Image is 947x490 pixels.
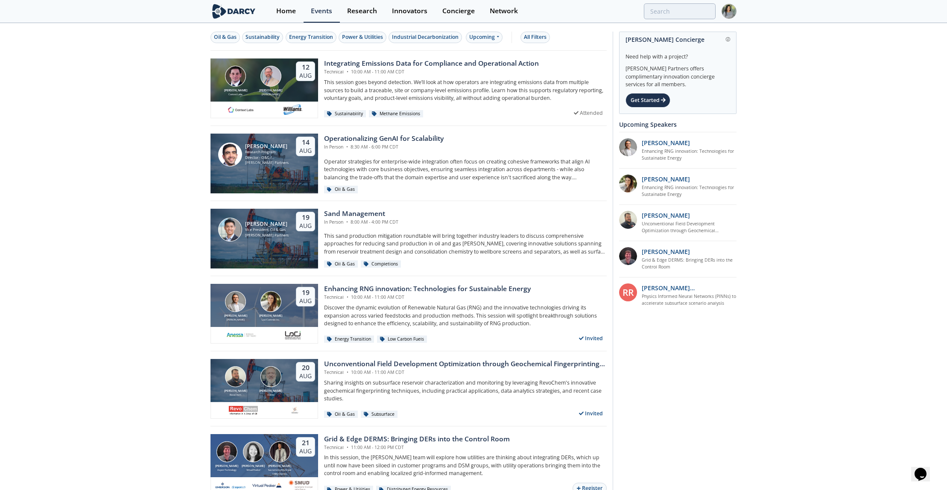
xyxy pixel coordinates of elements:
[222,393,249,397] div: RevoChem
[642,184,737,198] a: Enhancing RNG innovation: Technologies for Sustainable Energy
[342,33,383,41] div: Power & Utilities
[520,32,550,43] button: All Filters
[642,247,690,256] p: [PERSON_NAME]
[290,405,301,415] img: ovintiv.com.png
[324,144,444,151] div: In Person 8:30 AM - 6:00 PM CDT
[324,186,358,193] div: Oil & Gas
[339,32,386,43] button: Power & Utilities
[625,61,730,89] div: [PERSON_NAME] Partners offers complimentary innovation concierge services for all members.
[226,330,256,340] img: 551440aa-d0f4-4a32-b6e2-e91f2a0781fe
[576,333,607,344] div: Invited
[345,219,349,225] span: •
[345,144,349,150] span: •
[377,335,427,343] div: Low Carbon Fuels
[299,289,312,297] div: 19
[299,213,312,222] div: 19
[619,175,637,192] img: 737ad19b-6c50-4cdf-92c7-29f5966a019e
[625,32,730,47] div: [PERSON_NAME] Concierge
[222,88,249,93] div: [PERSON_NAME]
[324,260,358,268] div: Oil & Gas
[324,58,539,69] div: Integrating Emissions Data for Compliance and Operational Action
[257,88,284,93] div: [PERSON_NAME]
[222,389,249,394] div: [PERSON_NAME]
[324,110,366,118] div: Sustainability
[245,143,289,149] div: [PERSON_NAME]
[722,4,737,19] img: Profile
[266,464,293,469] div: [PERSON_NAME]
[225,66,246,87] img: Nathan Brawn
[210,4,257,19] img: logo-wide.svg
[260,66,281,87] img: Mark Gebbia
[257,93,284,96] div: [PERSON_NAME]
[466,32,503,43] div: Upcoming
[218,218,242,242] img: Ron Sasaki
[324,232,607,256] p: This sand production mitigation roundtable will bring together industry leaders to discuss compre...
[299,372,312,380] div: Aug
[216,441,237,462] img: Jonathan Curtis
[299,447,312,455] div: Aug
[245,160,289,166] div: [PERSON_NAME] Partners
[347,8,377,15] div: Research
[222,318,249,321] div: [PERSON_NAME]
[726,37,731,42] img: information.svg
[392,8,427,15] div: Innovators
[210,58,607,118] a: Nathan Brawn [PERSON_NAME] Context Labs Mark Gebbia [PERSON_NAME] [PERSON_NAME] 12 Aug Integratin...
[324,379,607,402] p: Sharing insights on subsurface reservoir characterization and monitoring by leveraging RevoChem's...
[369,110,423,118] div: Methane Emissions
[245,233,289,238] div: [PERSON_NAME] Partners
[210,32,240,43] button: Oil & Gas
[213,464,240,469] div: [PERSON_NAME]
[210,209,607,268] a: Ron Sasaki [PERSON_NAME] Vice President, Oil & Gas [PERSON_NAME] Partners 19 Aug Sand Management ...
[642,293,737,307] a: Physics Informed Neural Networks (PINNs) to accelerate subsurface scenario analysis
[246,33,280,41] div: Sustainability
[299,138,312,147] div: 14
[284,330,302,340] img: 2b793097-40cf-4f6d-9bc3-4321a642668f
[642,221,737,234] a: Unconventional Field Development Optimization through Geochemical Fingerprinting Technology
[324,219,398,226] div: In Person 8:00 AM - 4:00 PM CDT
[257,314,284,318] div: [PERSON_NAME]
[361,260,401,268] div: Completions
[240,464,266,469] div: [PERSON_NAME]
[243,441,264,462] img: Brenda Chew
[257,389,284,394] div: [PERSON_NAME]
[625,93,670,108] div: Get Started
[324,209,398,219] div: Sand Management
[299,72,312,79] div: Aug
[642,138,690,147] p: [PERSON_NAME]
[266,468,293,475] div: Sacramento Municipal Utility District.
[642,257,737,271] a: Grid & Edge DERMS: Bringing DERs into the Control Room
[257,318,284,321] div: Loci Controls Inc.
[311,8,332,15] div: Events
[222,314,249,318] div: [PERSON_NAME]
[299,63,312,72] div: 12
[299,147,312,155] div: Aug
[245,221,289,227] div: [PERSON_NAME]
[299,222,312,230] div: Aug
[324,304,607,327] p: Discover the dynamic evolution of Renewable Natural Gas (RNG) and the innovative technologies dri...
[324,359,607,369] div: Unconventional Field Development Optimization through Geochemical Fingerprinting Technology
[210,284,607,344] a: Amir Akbari [PERSON_NAME] [PERSON_NAME] Nicole Neff [PERSON_NAME] Loci Controls Inc. 19 Aug Enhan...
[345,369,350,375] span: •
[324,434,510,444] div: Grid & Edge DERMS: Bringing DERs into the Control Room
[625,47,730,61] div: Need help with a project?
[218,143,242,166] img: Sami Sultan
[210,134,607,193] a: Sami Sultan [PERSON_NAME] Research Program Director - O&G / Sustainability [PERSON_NAME] Partners...
[222,93,249,96] div: Context Labs
[642,148,737,162] a: Enhancing RNG innovation: Technologies for Sustainable Energy
[619,283,637,301] div: RR
[619,247,637,265] img: accc9a8e-a9c1-4d58-ae37-132228efcf55
[245,227,289,233] div: Vice President, Oil & Gas
[260,291,281,312] img: Nicole Neff
[324,444,510,451] div: Technical 11:00 AM - 12:00 PM CDT
[361,411,398,418] div: Subsurface
[242,32,283,43] button: Sustainability
[642,211,690,220] p: [PERSON_NAME]
[345,444,350,450] span: •
[392,33,459,41] div: Industrial Decarbonization
[210,359,607,419] a: Bob Aylsworth [PERSON_NAME] RevoChem John Sinclair [PERSON_NAME] Ovintiv 20 Aug Unconventional Fi...
[245,149,289,160] div: Research Program Director - O&G / Sustainability
[642,175,690,184] p: [PERSON_NAME]
[214,33,237,41] div: Oil & Gas
[490,8,518,15] div: Network
[345,69,350,75] span: •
